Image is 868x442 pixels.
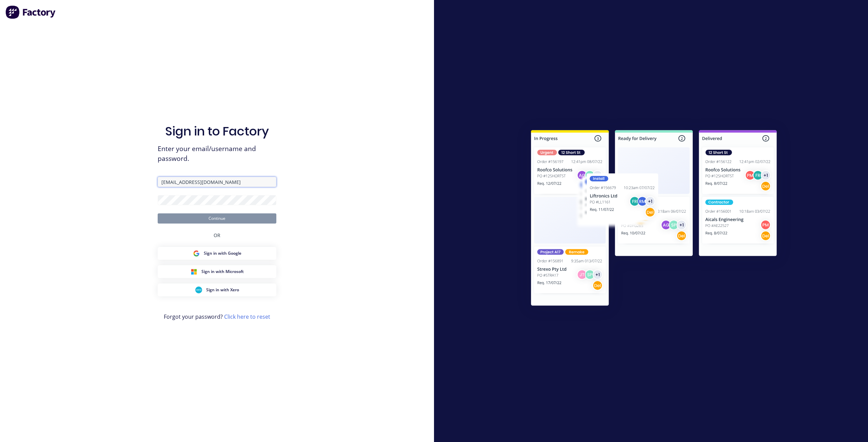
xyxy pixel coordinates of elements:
img: Factory [5,5,56,19]
button: Google Sign inSign in with Google [158,247,276,260]
div: OR [214,224,220,247]
span: Sign in with Google [204,250,241,256]
span: Sign in with Microsoft [201,269,244,275]
img: Xero Sign in [195,287,202,293]
span: Sign in with Xero [206,287,239,293]
img: Microsoft Sign in [191,268,197,275]
input: Email/Username [158,177,276,187]
img: Google Sign in [193,250,200,257]
a: Click here to reset [224,313,270,320]
button: Continue [158,213,276,224]
button: Microsoft Sign inSign in with Microsoft [158,265,276,278]
span: Enter your email/username and password. [158,144,276,164]
img: Sign in [516,117,792,322]
h1: Sign in to Factory [165,124,269,139]
span: Forgot your password? [164,313,270,321]
button: Xero Sign inSign in with Xero [158,283,276,296]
